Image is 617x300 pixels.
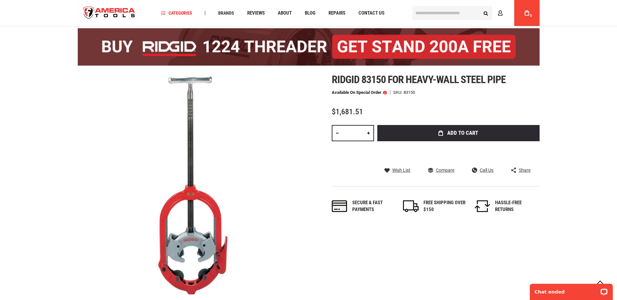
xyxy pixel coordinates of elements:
a: Contact Us [355,9,387,18]
img: payments [332,200,347,212]
span: Ridgid 83150 for heavy-wall steel pipe [332,73,506,86]
span: $1,681.51 [332,107,363,116]
span: Wish List [392,168,410,172]
a: Categories [158,9,195,18]
img: America Tools [78,1,141,25]
button: Search [480,7,492,19]
div: 83150 [404,90,415,94]
a: Reviews [244,9,268,18]
p: Available on Special Order [332,90,387,95]
span: About [278,11,292,16]
a: Compare [428,167,454,173]
span: Blog [305,11,315,16]
a: Blog [302,9,318,18]
span: Share [519,168,530,172]
iframe: LiveChat chat widget [526,280,617,300]
a: Call Us [472,167,493,173]
a: Wish List [384,167,410,173]
a: store logo [78,1,141,25]
a: About [275,9,295,18]
a: Brands [215,9,237,18]
span: Repairs [329,11,345,16]
span: Contact Us [358,11,384,16]
span: 0 [530,14,532,18]
img: returns [475,200,490,212]
a: Repairs [326,9,348,18]
span: Brands [218,11,234,15]
span: Add to Cart [447,130,478,136]
div: FREE SHIPPING OVER $150 [423,199,466,213]
span: Compare [436,168,454,172]
iframe: Secure express checkout frame [376,143,541,162]
strong: SKU [393,90,404,94]
button: Add to Cart [377,125,540,141]
span: Call Us [480,168,493,172]
img: shipping [403,200,419,212]
div: Secure & fast payments [352,199,395,213]
span: Categories [161,11,192,15]
img: BOGO: Buy the RIDGID® 1224 Threader (26092), get the 92467 200A Stand FREE! [78,28,540,66]
span: Reviews [247,11,265,16]
div: HASSLE-FREE RETURNS [495,199,537,213]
